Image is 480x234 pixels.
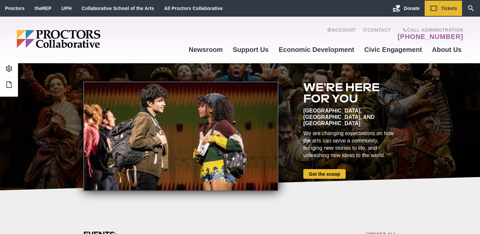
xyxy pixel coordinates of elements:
[303,82,397,104] h2: We're here for you
[3,63,15,75] a: Admin Area
[303,130,397,159] div: We are changing expectations on how the arts can serve a community, bringing new stories to life,...
[3,79,15,91] a: Edit this Post/Page
[327,27,356,41] a: Account
[17,30,152,48] img: Proctors logo
[396,27,463,33] span: Call Administration
[62,6,72,11] a: UPH
[427,41,467,59] a: About Us
[82,6,154,11] a: Collaborative School of the Arts
[462,1,480,16] a: Search
[35,6,52,11] a: theREP
[388,1,425,16] a: Donate
[184,41,228,59] a: Newsroom
[425,1,462,16] a: Tickets
[441,6,457,11] span: Tickets
[164,6,223,11] a: All Proctors Collaborative
[303,108,397,126] div: [GEOGRAPHIC_DATA], [GEOGRAPHIC_DATA], and [GEOGRAPHIC_DATA]
[5,6,25,11] a: Proctors
[303,169,346,179] a: Get the scoop
[274,41,359,59] a: Economic Development
[228,41,274,59] a: Support Us
[404,6,420,11] span: Donate
[363,27,391,41] a: Contact
[359,41,427,59] a: Civic Engagement
[398,33,463,41] a: [PHONE_NUMBER]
